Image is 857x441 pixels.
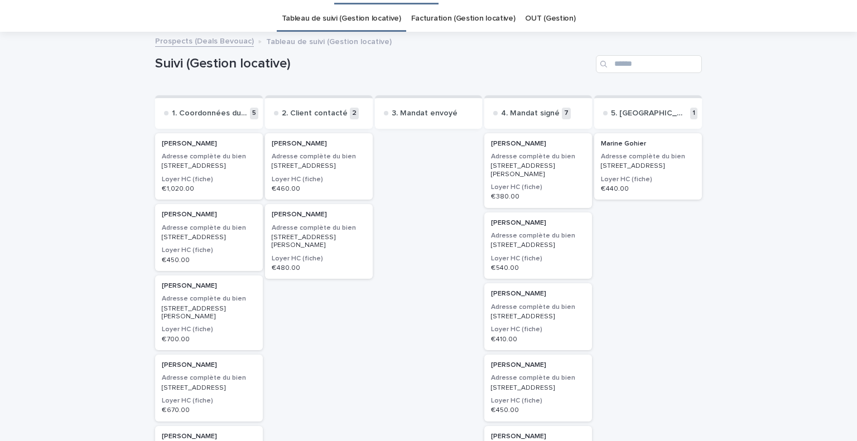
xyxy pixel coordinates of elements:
a: Marine GohierAdresse complète du bien[STREET_ADDRESS]Loyer HC (fiche)€ 440.00 [594,133,702,200]
a: [PERSON_NAME]Adresse complète du bien[STREET_ADDRESS]Loyer HC (fiche)€ 460.00 [265,133,373,200]
h3: Loyer HC (fiche) [272,175,366,184]
p: [PERSON_NAME] [162,282,256,290]
h3: Loyer HC (fiche) [162,175,256,184]
h3: Loyer HC (fiche) [491,325,585,334]
p: € 1,020.00 [162,185,256,193]
p: 1 [690,108,697,119]
p: € 440.00 [601,185,695,193]
a: [PERSON_NAME]Adresse complète du bien[STREET_ADDRESS][PERSON_NAME]Loyer HC (fiche)€ 700.00 [155,275,263,350]
p: [STREET_ADDRESS] [601,162,695,170]
p: [STREET_ADDRESS] [272,162,366,170]
a: [PERSON_NAME]Adresse complète du bien[STREET_ADDRESS][PERSON_NAME]Loyer HC (fiche)€ 480.00 [265,204,373,279]
p: 3. Mandat envoyé [392,109,458,118]
p: [STREET_ADDRESS] [162,234,256,241]
a: Facturation (Gestion locative) [411,6,516,32]
input: Search [596,55,702,73]
p: [STREET_ADDRESS] [491,313,585,321]
h3: Adresse complète du bien [272,224,366,232]
h3: Loyer HC (fiche) [162,396,256,405]
h3: Loyer HC (fiche) [162,325,256,334]
p: 7 [562,108,571,119]
h3: Loyer HC (fiche) [272,254,366,263]
p: € 700.00 [162,336,256,343]
p: 1. Coordonnées du client transmises [172,109,248,118]
h3: Adresse complète du bien [601,152,695,161]
p: [PERSON_NAME] [491,290,585,298]
p: 5 [250,108,258,119]
h3: Loyer HC (fiche) [491,254,585,263]
h3: Loyer HC (fiche) [491,396,585,405]
p: [PERSON_NAME] [272,211,366,219]
a: [PERSON_NAME]Adresse complète du bien[STREET_ADDRESS]Loyer HC (fiche)€ 450.00 [155,204,263,271]
p: [STREET_ADDRESS] [162,384,256,392]
p: [PERSON_NAME] [162,361,256,369]
h3: Adresse complète du bien [162,294,256,303]
p: € 380.00 [491,193,585,201]
a: [PERSON_NAME]Adresse complète du bien[STREET_ADDRESS]Loyer HC (fiche)€ 540.00 [484,212,592,279]
a: [PERSON_NAME]Adresse complète du bien[STREET_ADDRESS]Loyer HC (fiche)€ 1,020.00 [155,133,263,200]
p: [PERSON_NAME] [272,140,366,148]
p: € 480.00 [272,264,366,272]
p: [STREET_ADDRESS][PERSON_NAME] [272,234,366,250]
p: [PERSON_NAME] [162,140,256,148]
p: Marine Gohier [601,140,695,148]
p: [PERSON_NAME] [491,219,585,227]
p: [PERSON_NAME] [491,140,585,148]
p: 2. Client contacté [282,109,348,118]
h3: Adresse complète du bien [491,303,585,312]
p: € 460.00 [272,185,366,193]
p: € 450.00 [491,406,585,414]
a: Tableau de suivi (Gestion locative) [282,6,401,32]
h3: Adresse complète du bien [162,152,256,161]
p: Tableau de suivi (Gestion locative) [266,35,392,47]
p: [STREET_ADDRESS] [491,384,585,392]
a: [PERSON_NAME]Adresse complète du bien[STREET_ADDRESS]Loyer HC (fiche)€ 450.00 [484,355,592,421]
p: [STREET_ADDRESS] [491,241,585,249]
a: Prospects (Deals Bevouac) [155,34,254,47]
a: [PERSON_NAME]Adresse complète du bien[STREET_ADDRESS]Loyer HC (fiche)€ 670.00 [155,355,263,421]
p: 4. Mandat signé [501,109,560,118]
p: [PERSON_NAME] [162,211,256,219]
h3: Adresse complète du bien [491,374,585,382]
p: [STREET_ADDRESS][PERSON_NAME] [162,305,256,321]
p: € 450.00 [162,256,256,264]
p: [STREET_ADDRESS] [162,162,256,170]
h3: Loyer HC (fiche) [491,183,585,192]
h3: Adresse complète du bien [272,152,366,161]
p: [PERSON_NAME] [491,361,585,369]
h3: Adresse complète du bien [162,224,256,232]
p: [PERSON_NAME] [491,433,585,440]
h3: Adresse complète du bien [162,374,256,382]
p: € 540.00 [491,264,585,272]
p: [PERSON_NAME] [162,433,256,440]
h3: Adresse complète du bien [491,152,585,161]
h3: Loyer HC (fiche) [162,246,256,255]
p: € 410.00 [491,336,585,343]
h1: Suivi (Gestion locative) [155,56,591,72]
a: [PERSON_NAME]Adresse complète du bien[STREET_ADDRESS]Loyer HC (fiche)€ 410.00 [484,283,592,350]
h3: Adresse complète du bien [491,231,585,240]
h3: Loyer HC (fiche) [601,175,695,184]
p: 2 [350,108,359,119]
p: [STREET_ADDRESS][PERSON_NAME] [491,162,585,178]
a: [PERSON_NAME]Adresse complète du bien[STREET_ADDRESS][PERSON_NAME]Loyer HC (fiche)€ 380.00 [484,133,592,208]
p: 5. [GEOGRAPHIC_DATA] [611,109,688,118]
p: € 670.00 [162,406,256,414]
a: OUT (Gestion) [525,6,575,32]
